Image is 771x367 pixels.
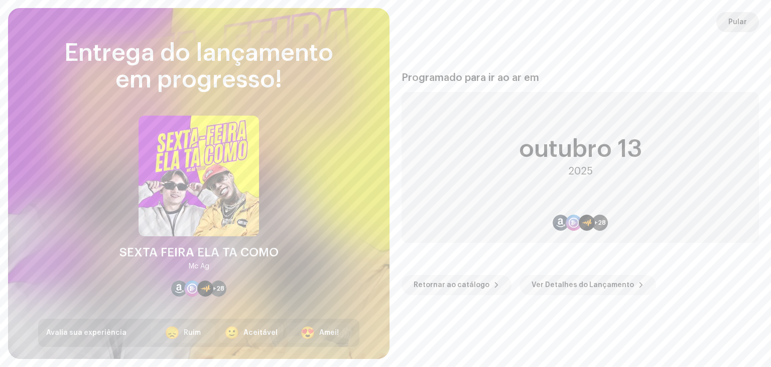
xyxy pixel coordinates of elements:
div: Mc Ag [189,260,209,272]
span: Ver Detalhes do Lançamento [532,275,634,295]
div: outubro 13 [519,137,642,161]
div: Amei! [319,328,339,338]
div: 2025 [568,165,593,177]
span: Avalia sua experiência [46,329,126,336]
span: Pular [728,12,747,32]
img: f55a4720-8ef0-4bf6-88a7-ad76d6f8157f [139,116,259,236]
div: SEXTA FEIRA ELA TA COMO [119,244,279,260]
div: Programado para ir ao ar em [402,72,759,84]
div: Ruim [184,328,201,338]
div: 😍 [300,327,315,339]
button: Pular [716,12,759,32]
span: +28 [594,219,606,227]
div: Entrega do lançamento em progresso! [38,40,359,94]
span: +28 [212,285,224,293]
div: 😞 [165,327,180,339]
button: Ver Detalhes do Lançamento [520,275,656,295]
button: Retornar ao catálogo [402,275,511,295]
div: Aceitável [243,328,278,338]
span: Retornar ao catálogo [414,275,489,295]
div: 🙂 [224,327,239,339]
